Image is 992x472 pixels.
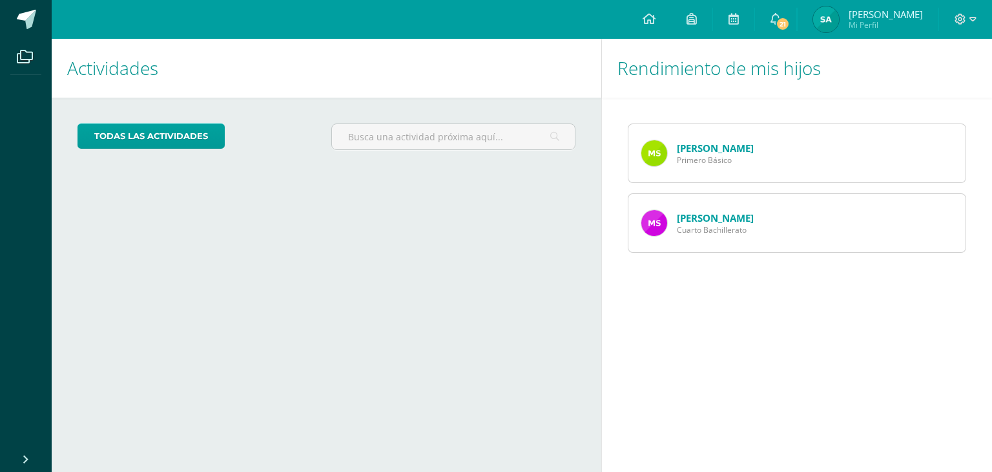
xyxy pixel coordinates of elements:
img: a5a904bdd77d025a5bf1c640a6ee2a41.png [813,6,839,32]
h1: Actividades [67,39,586,98]
input: Busca una actividad próxima aquí... [332,124,574,149]
a: [PERSON_NAME] [677,211,754,224]
img: a904182236aa3592dcf12a7d9a5924c2.png [641,210,667,236]
span: [PERSON_NAME] [849,8,923,21]
h1: Rendimiento de mis hijos [617,39,976,98]
span: Mi Perfil [849,19,923,30]
span: Cuarto Bachillerato [677,224,754,235]
span: 21 [776,17,790,31]
a: [PERSON_NAME] [677,142,754,155]
img: 038addd1f18447dcc5facabe962de3d6.png [641,140,667,166]
span: Primero Básico [677,155,754,166]
a: todas las Actividades [77,123,225,149]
